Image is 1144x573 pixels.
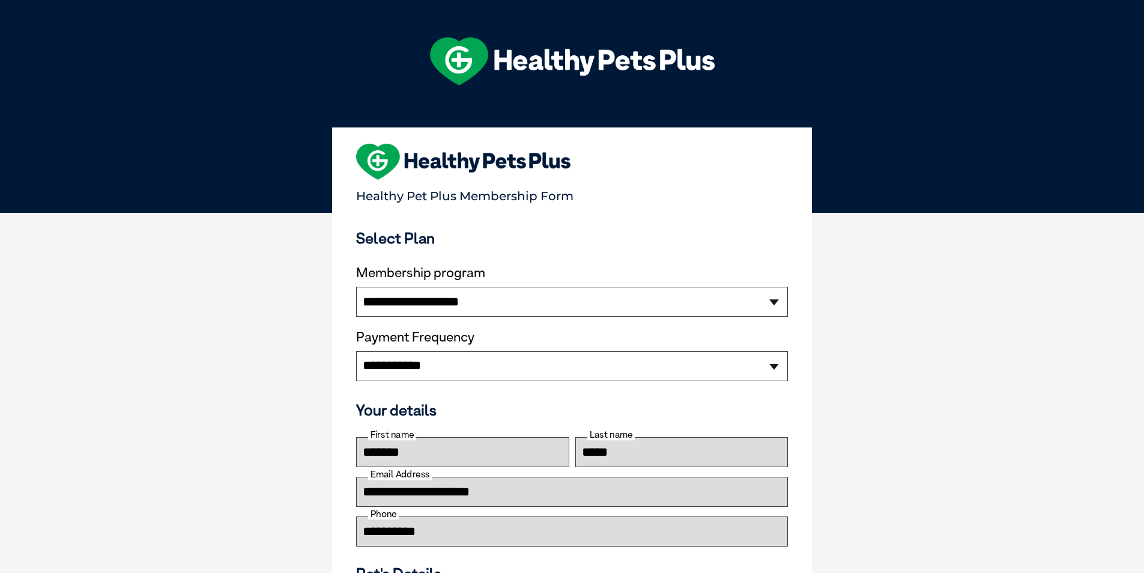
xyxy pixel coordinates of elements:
label: Membership program [356,265,788,281]
p: Healthy Pet Plus Membership Form [356,183,788,203]
label: Phone [368,509,399,519]
label: Email Address [368,469,432,480]
label: Last name [587,429,635,440]
img: heart-shape-hpp-logo-large.png [356,144,570,180]
h3: Select Plan [356,229,788,247]
label: First name [368,429,416,440]
img: hpp-logo-landscape-green-white.png [430,37,715,85]
h3: Your details [356,401,788,419]
label: Payment Frequency [356,329,474,345]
